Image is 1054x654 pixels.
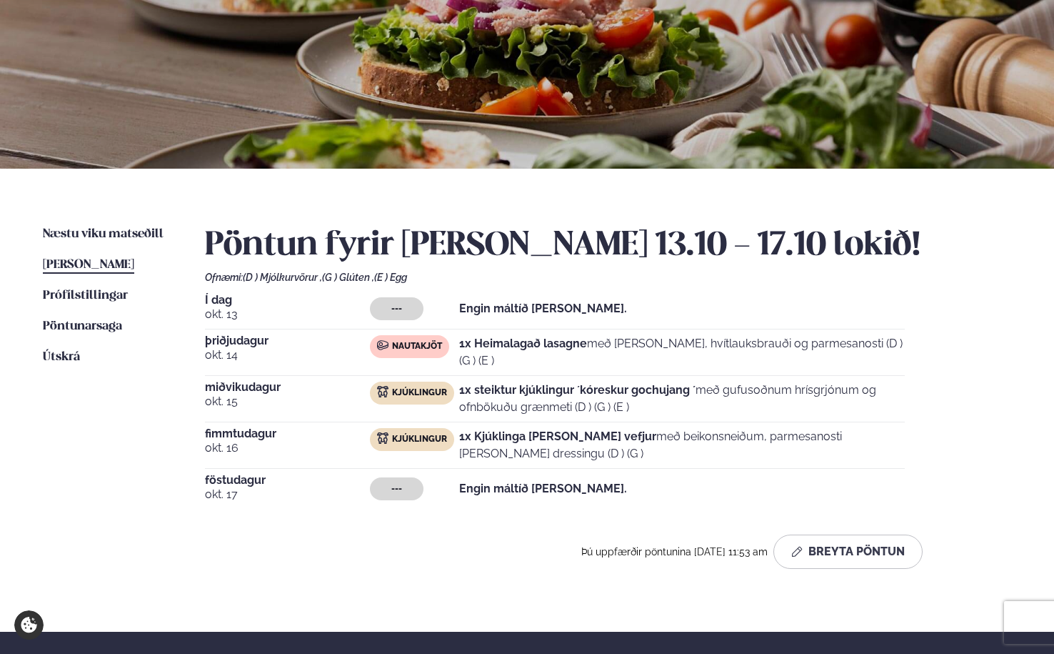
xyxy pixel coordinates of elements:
span: Kjúklingur [392,434,447,445]
p: með gufusoðnum hrísgrjónum og ofnbökuðu grænmeti (D ) (G ) (E ) [459,382,905,416]
span: --- [391,303,402,314]
img: chicken.svg [377,386,388,397]
span: (G ) Glúten , [322,272,374,283]
span: fimmtudagur [205,428,370,440]
p: með beikonsneiðum, parmesanosti [PERSON_NAME] dressingu (D ) (G ) [459,428,905,462]
span: okt. 16 [205,440,370,457]
a: [PERSON_NAME] [43,257,134,274]
div: Ofnæmi: [205,272,1011,283]
a: Næstu viku matseðill [43,226,164,243]
span: okt. 14 [205,347,370,364]
span: okt. 15 [205,393,370,410]
a: Útskrá [43,349,80,366]
span: Þú uppfærðir pöntunina [DATE] 11:53 am [581,546,768,558]
span: Pöntunarsaga [43,320,122,332]
span: Í dag [205,294,370,306]
span: þriðjudagur [205,335,370,347]
strong: 1x Kjúklinga [PERSON_NAME] vefjur [459,430,656,443]
a: Pöntunarsaga [43,318,122,335]
span: (E ) Egg [374,272,407,283]
img: beef.svg [377,340,388,351]
a: Prófílstillingar [43,287,128,304]
p: með [PERSON_NAME], hvítlauksbrauði og parmesanosti (D ) (G ) (E ) [459,335,905,370]
span: föstudagur [205,475,370,486]
strong: Engin máltíð [PERSON_NAME]. [459,302,627,315]
span: Útskrá [43,351,80,363]
strong: Engin máltíð [PERSON_NAME]. [459,482,627,495]
h2: Pöntun fyrir [PERSON_NAME] 13.10 - 17.10 lokið! [205,226,1011,266]
strong: 1x Heimalagað lasagne [459,337,587,350]
button: Breyta Pöntun [773,535,923,569]
a: Cookie settings [14,610,44,640]
span: Nautakjöt [392,341,442,352]
span: Prófílstillingar [43,289,128,302]
span: okt. 13 [205,306,370,323]
span: Næstu viku matseðill [43,228,164,240]
span: --- [391,483,402,495]
strong: 1x steiktur kjúklingur ´kóreskur gochujang ´ [459,383,696,397]
span: (D ) Mjólkurvörur , [243,272,322,283]
span: Kjúklingur [392,387,447,399]
img: chicken.svg [377,432,388,444]
span: [PERSON_NAME] [43,259,134,271]
span: okt. 17 [205,486,370,503]
span: miðvikudagur [205,382,370,393]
